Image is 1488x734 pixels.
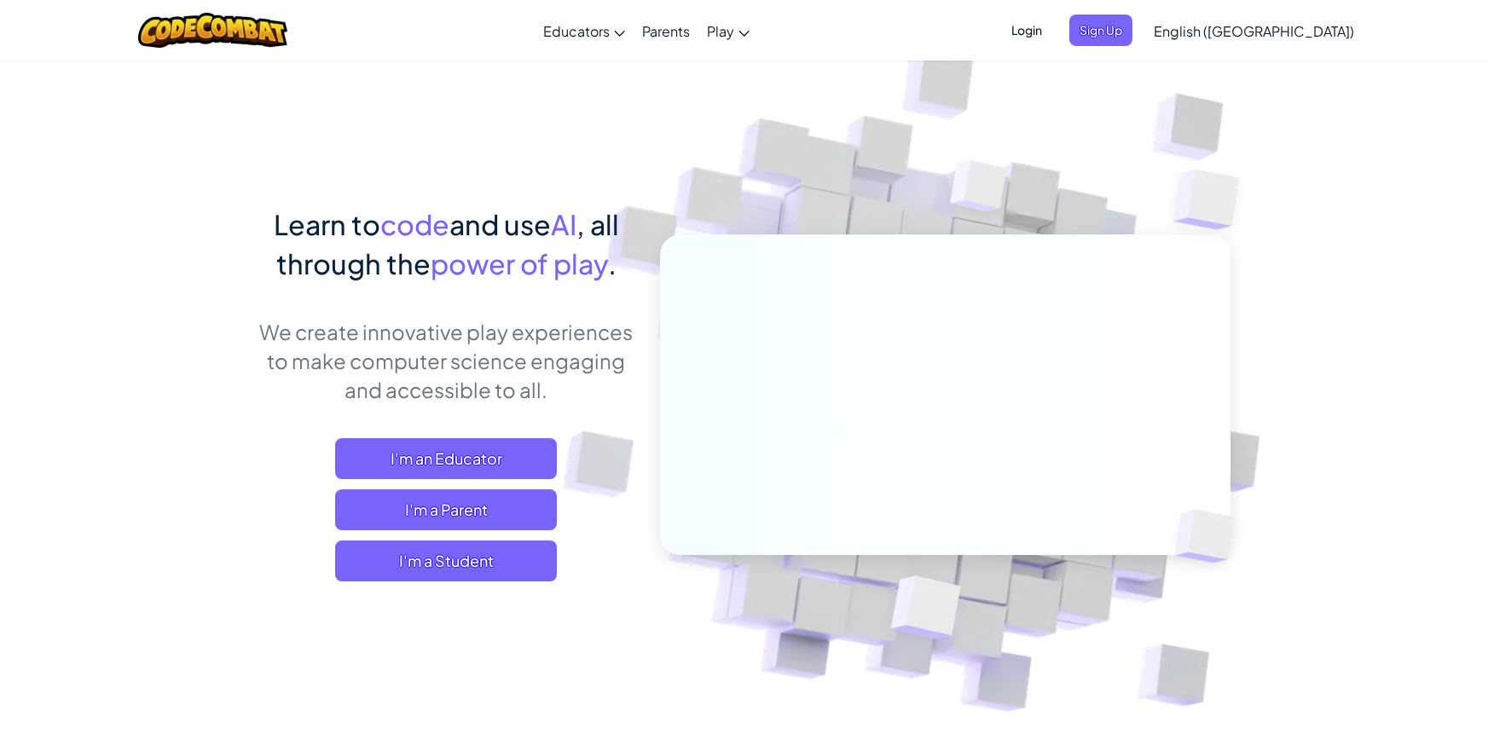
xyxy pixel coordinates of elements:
[1146,474,1274,598] img: Overlap cubes
[1001,14,1052,46] button: Login
[335,489,557,530] a: I'm a Parent
[608,246,617,280] span: .
[535,8,634,54] a: Educators
[1154,22,1354,40] span: English ([GEOGRAPHIC_DATA])
[707,22,734,40] span: Play
[918,127,1040,254] img: Overlap cubes
[449,207,551,241] span: and use
[1069,14,1132,46] button: Sign Up
[138,13,287,48] img: CodeCombat logo
[335,438,557,479] a: I'm an Educator
[1139,128,1287,272] img: Overlap cubes
[335,540,557,581] button: I'm a Student
[543,22,610,40] span: Educators
[848,540,1001,681] img: Overlap cubes
[258,317,634,404] p: We create innovative play experiences to make computer science engaging and accessible to all.
[698,8,758,54] a: Play
[274,207,380,241] span: Learn to
[380,207,449,241] span: code
[551,207,576,241] span: AI
[431,246,608,280] span: power of play
[1145,8,1363,54] a: English ([GEOGRAPHIC_DATA])
[634,8,698,54] a: Parents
